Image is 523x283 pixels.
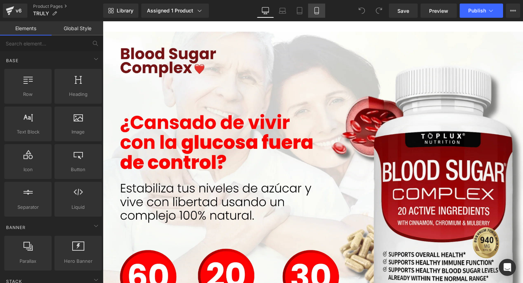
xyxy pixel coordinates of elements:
span: Library [117,7,133,14]
a: Preview [421,4,457,18]
div: Assigned 1 Product [147,7,203,14]
span: TRULY [33,11,49,16]
div: v6 [14,6,23,15]
a: Desktop [257,4,274,18]
a: v6 [3,4,27,18]
a: Mobile [308,4,325,18]
span: Save [397,7,409,15]
span: Publish [468,8,486,13]
span: Button [57,166,100,173]
div: Open Intercom Messenger [499,259,516,276]
a: Tablet [291,4,308,18]
span: Base [5,57,19,64]
a: Global Style [52,21,103,36]
a: Product Pages [33,4,103,9]
span: Separator [6,203,49,211]
button: Publish [460,4,503,18]
button: Undo [355,4,369,18]
a: New Library [103,4,138,18]
span: Heading [57,91,100,98]
span: Row [6,91,49,98]
span: Liquid [57,203,100,211]
span: Icon [6,166,49,173]
span: Text Block [6,128,49,136]
span: Banner [5,224,26,231]
span: Parallax [6,257,49,265]
span: Preview [429,7,448,15]
a: Laptop [274,4,291,18]
span: Hero Banner [57,257,100,265]
button: More [506,4,520,18]
span: Image [57,128,100,136]
button: Redo [372,4,386,18]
